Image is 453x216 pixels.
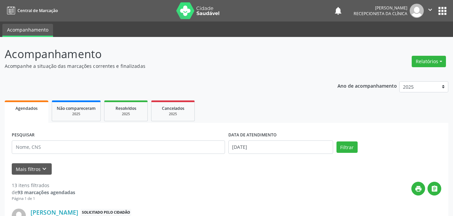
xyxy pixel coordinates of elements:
[354,5,407,11] div: [PERSON_NAME]
[109,112,143,117] div: 2025
[5,46,315,62] p: Acompanhamento
[5,5,58,16] a: Central de Marcação
[424,4,437,18] button: 
[431,185,438,192] i: 
[228,130,277,140] label: DATA DE ATENDIMENTO
[337,81,397,90] p: Ano de acompanhamento
[437,5,448,17] button: apps
[426,6,434,13] i: 
[410,4,424,18] img: img
[162,105,184,111] span: Cancelados
[116,105,136,111] span: Resolvidos
[411,182,425,196] button: print
[17,189,75,196] strong: 93 marcações agendadas
[427,182,441,196] button: 
[156,112,190,117] div: 2025
[57,105,96,111] span: Não compareceram
[12,163,52,175] button: Mais filtroskeyboard_arrow_down
[41,165,48,173] i: keyboard_arrow_down
[354,11,407,16] span: Recepcionista da clínica
[415,185,422,192] i: print
[5,62,315,70] p: Acompanhe a situação das marcações correntes e finalizadas
[12,182,75,189] div: 13 itens filtrados
[412,56,446,67] button: Relatórios
[17,8,58,13] span: Central de Marcação
[2,24,53,37] a: Acompanhamento
[12,130,35,140] label: PESQUISAR
[336,141,358,153] button: Filtrar
[31,209,78,216] a: [PERSON_NAME]
[12,189,75,196] div: de
[333,6,343,15] button: notifications
[228,140,333,154] input: Selecione um intervalo
[12,140,225,154] input: Nome, CNS
[12,196,75,202] div: Página 1 de 1
[81,209,131,216] span: Solicitado pelo cidadão
[15,105,38,111] span: Agendados
[57,112,96,117] div: 2025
